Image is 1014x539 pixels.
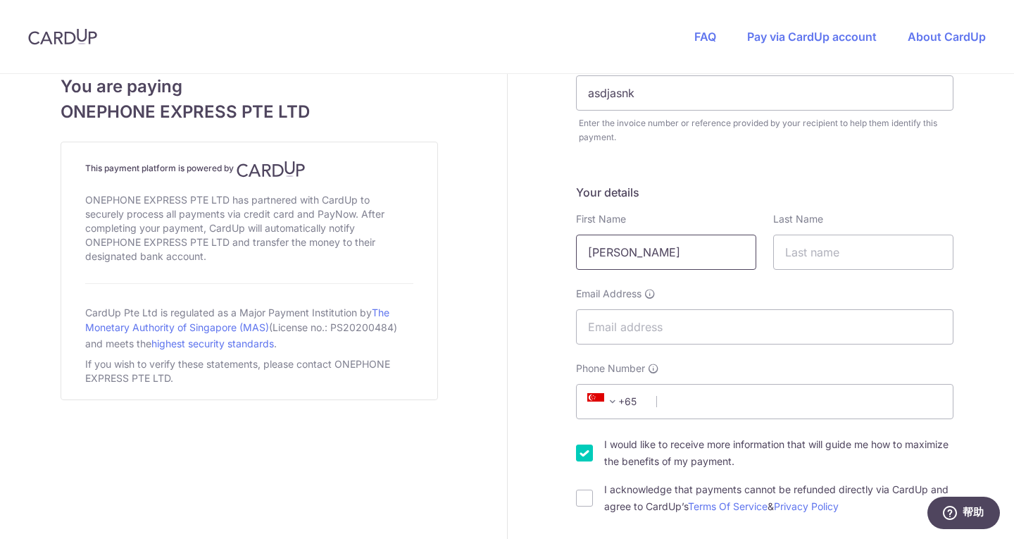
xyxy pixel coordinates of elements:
div: ONEPHONE EXPRESS PTE LTD has partnered with CardUp to securely process all payments via credit ca... [85,190,413,266]
input: Email address [576,309,953,345]
input: Last name [773,235,953,270]
span: Phone Number [576,361,645,376]
input: First name [576,235,756,270]
h5: Your details [576,184,953,201]
label: I acknowledge that payments cannot be refunded directly via CardUp and agree to CardUp’s & [604,481,953,515]
a: About CardUp [908,30,986,44]
img: CardUp [237,161,306,178]
img: CardUp [28,28,97,45]
a: Pay via CardUp account [747,30,877,44]
div: Enter the invoice number or reference provided by your recipient to help them identify this payment. [579,116,953,144]
div: CardUp Pte Ltd is regulated as a Major Payment Institution by (License no.: PS20200484) and meets... [85,301,413,354]
label: I would like to receive more information that will guide me how to maximize the benefits of my pa... [604,436,953,470]
div: If you wish to verify these statements, please contact ONEPHONE EXPRESS PTE LTD. [85,354,413,388]
label: First Name [576,212,626,226]
span: You are paying [61,74,438,99]
iframe: 打开一个小组件，您可以在其中找到更多信息 [927,497,1000,532]
h4: This payment platform is powered by [85,161,413,178]
span: +65 [583,393,646,410]
span: ONEPHONE EXPRESS PTE LTD [61,99,438,125]
a: highest security standards [151,337,274,349]
a: Terms Of Service [688,500,768,512]
a: Privacy Policy [774,500,839,512]
label: Last Name [773,212,823,226]
span: +65 [587,393,621,410]
span: Email Address [576,287,641,301]
a: FAQ [694,30,716,44]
